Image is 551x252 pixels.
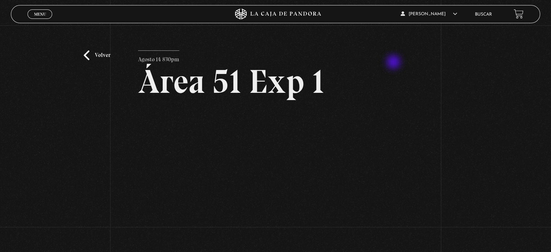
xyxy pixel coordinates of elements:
span: Cerrar [32,18,49,23]
a: View your shopping cart [514,9,523,19]
p: Agosto 14 830pm [138,50,179,65]
span: Menu [34,12,46,16]
a: Buscar [475,12,492,17]
span: [PERSON_NAME] [401,12,457,16]
h2: Área 51 Exp 1 [138,65,413,98]
a: Volver [84,50,110,60]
